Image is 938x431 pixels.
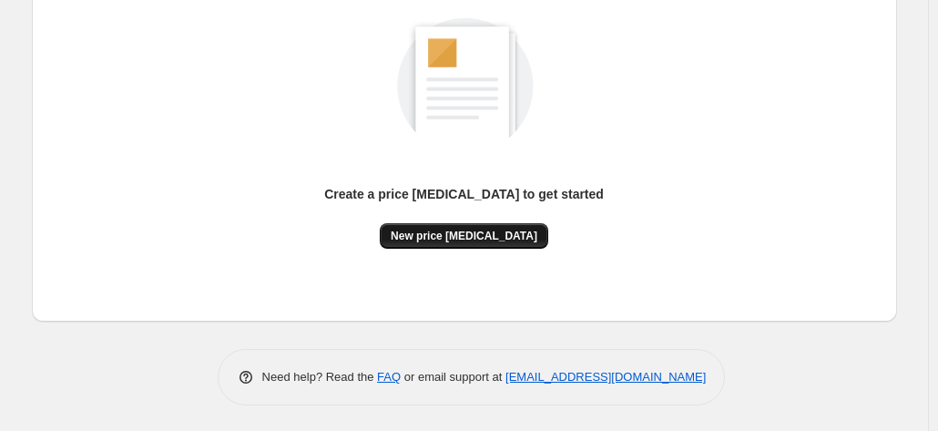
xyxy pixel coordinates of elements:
a: FAQ [377,370,401,384]
span: or email support at [401,370,505,384]
button: New price [MEDICAL_DATA] [380,223,548,249]
p: Create a price [MEDICAL_DATA] to get started [324,185,604,203]
span: Need help? Read the [262,370,378,384]
a: [EMAIL_ADDRESS][DOMAIN_NAME] [505,370,706,384]
span: New price [MEDICAL_DATA] [391,229,537,243]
